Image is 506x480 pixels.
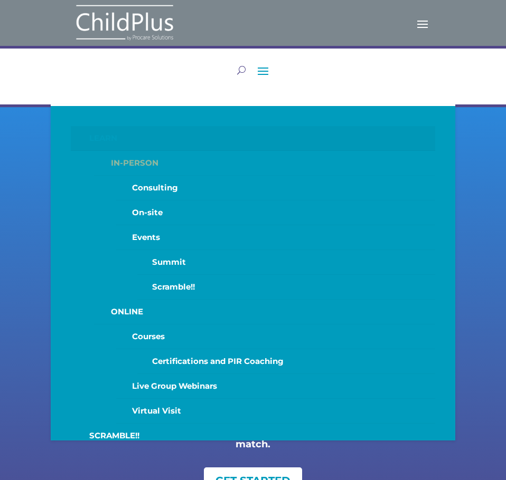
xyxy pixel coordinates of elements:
a: Live Group Webinars [116,374,435,399]
a: On-site [116,200,435,225]
a: Consulting [116,176,435,200]
a: ONLINE [94,300,435,324]
a: Scramble!! [137,275,435,300]
a: Events [116,225,435,250]
a: SCRAMBLE!! [71,424,435,448]
a: Virtual Visit [116,399,435,424]
a: LEARN [71,126,435,151]
a: Summit [137,250,435,275]
a: IN-PERSON [94,151,435,176]
a: Courses [116,324,435,349]
a: Certifications and PIR Coaching [137,349,435,374]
